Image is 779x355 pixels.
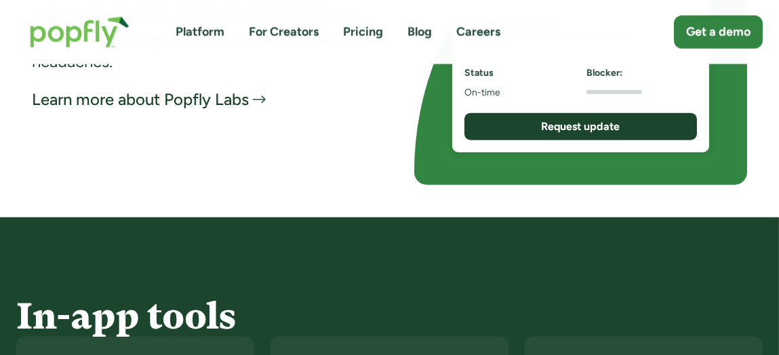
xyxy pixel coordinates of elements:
a: Platform [176,24,224,41]
a: Blog [407,24,432,41]
a: Pricing [343,24,383,41]
div: Learn more about Popfly Labs [32,89,249,110]
h6: Status [464,66,575,80]
div: On-time [464,84,575,101]
a: For Creators [249,24,319,41]
a: Get a demo [674,16,763,49]
h4: In-app tools [16,296,763,336]
a: home [16,3,143,62]
h6: Blocker: [586,66,697,86]
div: Request update [477,119,685,134]
div: Get a demo [686,24,751,41]
a: Learn more about Popfly Labs [32,89,266,110]
a: Careers [456,24,500,41]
